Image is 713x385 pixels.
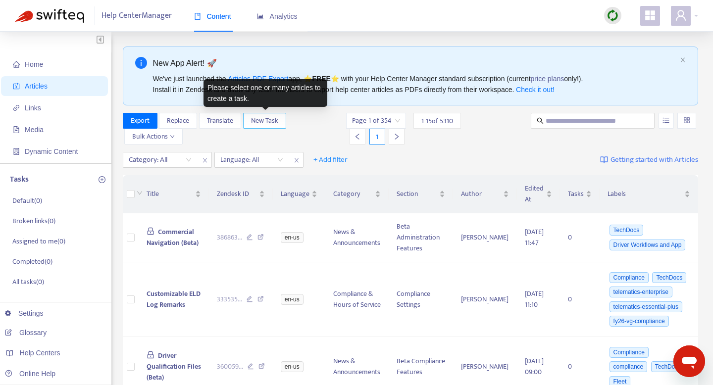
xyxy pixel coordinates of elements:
[257,12,298,20] span: Analytics
[652,272,686,283] span: TechDocs
[251,115,278,126] span: New Task
[170,134,175,139] span: down
[199,113,241,129] button: Translate
[147,351,154,359] span: lock
[207,115,233,126] span: Translate
[13,148,20,155] span: container
[147,227,154,235] span: lock
[607,9,619,22] img: sync.dc5367851b00ba804db3.png
[147,226,199,248] span: Commercial Navigation (Beta)
[194,13,201,20] span: book
[281,361,304,372] span: en-us
[25,104,41,112] span: Links
[5,370,55,378] a: Online Help
[281,232,304,243] span: en-us
[194,12,231,20] span: Content
[389,213,453,262] td: Beta Administration Features
[13,61,20,68] span: home
[257,13,264,20] span: area-chart
[137,190,143,196] span: down
[312,75,330,83] b: FREE
[147,350,201,383] span: Driver Qualification Files (Beta)
[281,189,309,199] span: Language
[135,57,147,69] span: info-circle
[333,189,373,199] span: Category
[644,9,656,21] span: appstore
[132,131,175,142] span: Bulk Actions
[600,175,698,213] th: Labels
[5,329,47,337] a: Glossary
[13,126,20,133] span: file-image
[167,115,189,126] span: Replace
[608,189,682,199] span: Labels
[12,195,42,206] p: Default ( 0 )
[537,117,544,124] span: search
[397,189,437,199] span: Section
[680,57,686,63] span: close
[610,301,682,312] span: telematics-essential-plus
[453,175,516,213] th: Author
[12,277,44,287] p: All tasks ( 0 )
[25,147,78,155] span: Dynamic Content
[13,83,20,90] span: account-book
[281,294,304,305] span: en-us
[25,82,48,90] span: Articles
[124,129,183,144] button: Bulk Actionsdown
[662,117,669,124] span: unordered-list
[610,347,649,358] span: Compliance
[610,316,669,327] span: fy26-vg-compliance
[600,152,698,168] a: Getting started with Articles
[354,133,361,140] span: left
[659,113,674,129] button: unordered-list
[325,213,389,262] td: News & Announcements
[10,174,29,186] p: Tasks
[560,213,600,262] td: 0
[217,294,242,305] span: 333535 ...
[525,183,544,205] span: Edited At
[123,113,157,129] button: Export
[568,189,584,199] span: Tasks
[325,175,389,213] th: Category
[15,9,84,23] img: Swifteq
[610,361,648,372] span: compliance
[12,256,52,267] p: Completed ( 0 )
[525,355,544,378] span: [DATE] 09:00
[673,345,705,377] iframe: Button to launch messaging window
[217,232,242,243] span: 386863 ...
[675,9,687,21] span: user
[600,156,608,164] img: image-link
[389,262,453,337] td: Compliance Settings
[421,116,453,126] span: 1 - 15 of 5310
[217,361,243,372] span: 360059 ...
[13,104,20,111] span: link
[531,75,564,83] a: price plans
[153,73,676,95] div: We've just launched the app, ⭐ ⭐️ with your Help Center Manager standard subscription (current on...
[20,349,60,357] span: Help Centers
[461,189,501,199] span: Author
[25,126,44,134] span: Media
[243,113,286,129] button: New Task
[25,60,43,68] span: Home
[306,152,355,168] button: + Add filter
[453,262,516,337] td: [PERSON_NAME]
[290,154,303,166] span: close
[147,288,201,310] span: Customizable ELD Log Remarks
[147,189,193,199] span: Title
[393,133,400,140] span: right
[369,129,385,144] div: 1
[610,225,644,236] span: TechDocs
[273,175,325,213] th: Language
[517,175,560,213] th: Edited At
[610,240,686,250] span: Driver Workflows and App
[525,288,544,310] span: [DATE] 11:10
[204,79,327,107] div: Please select one or many articles to create a task.
[153,57,676,69] div: New App Alert! 🚀
[560,175,600,213] th: Tasks
[139,175,209,213] th: Title
[560,262,600,337] td: 0
[610,272,649,283] span: Compliance
[12,216,55,226] p: Broken links ( 0 )
[313,154,348,166] span: + Add filter
[5,309,44,317] a: Settings
[611,154,698,166] span: Getting started with Articles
